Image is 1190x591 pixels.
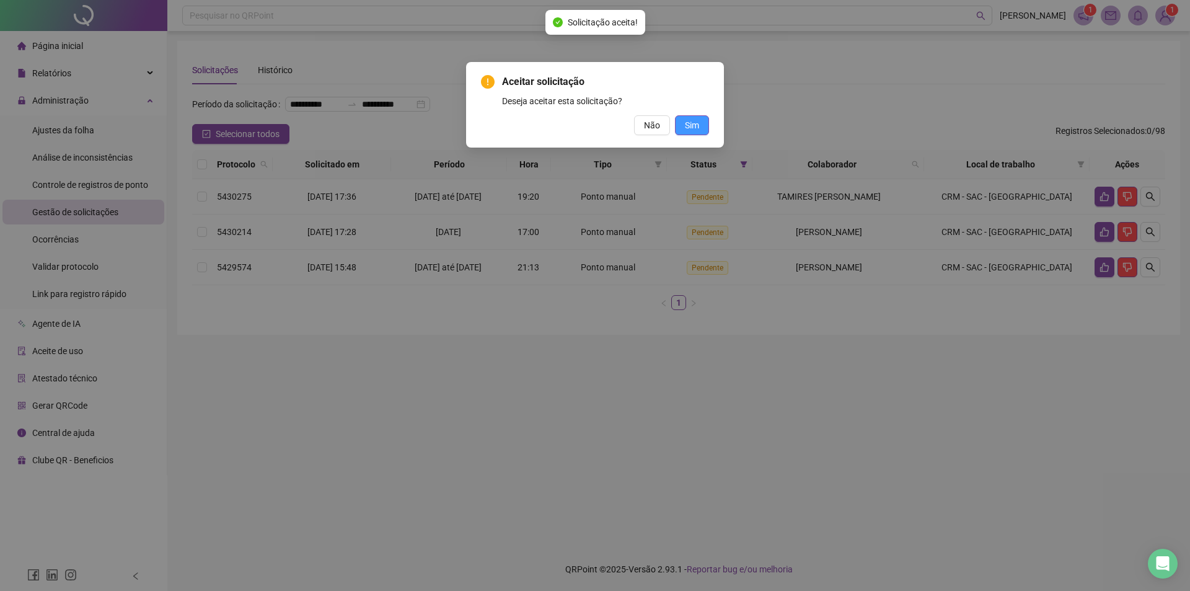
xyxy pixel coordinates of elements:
[1148,549,1178,579] div: Open Intercom Messenger
[502,74,709,89] span: Aceitar solicitação
[685,118,699,132] span: Sim
[644,118,660,132] span: Não
[553,17,563,27] span: check-circle
[502,94,709,108] div: Deseja aceitar esta solicitação?
[568,16,638,29] span: Solicitação aceita!
[634,115,670,135] button: Não
[675,115,709,135] button: Sim
[481,75,495,89] span: exclamation-circle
